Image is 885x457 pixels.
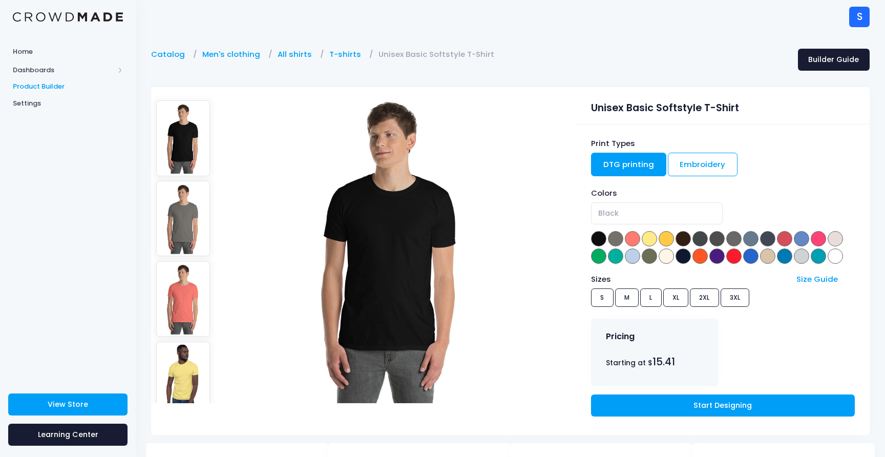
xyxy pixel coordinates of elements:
span: View Store [48,399,88,409]
a: Start Designing [591,394,855,417]
div: S [849,7,870,27]
a: Embroidery [668,153,738,176]
h4: Pricing [606,331,635,342]
span: Learning Center [38,429,98,440]
div: Starting at $ [606,355,703,369]
a: Men's clothing [202,49,265,60]
span: 15.41 [652,355,675,369]
span: Home [13,47,123,57]
span: Black [598,208,619,219]
span: Dashboards [13,65,114,75]
a: View Store [8,393,128,416]
div: Sizes [586,274,791,285]
a: Learning Center [8,424,128,446]
span: Black [591,202,723,224]
span: Settings [13,98,123,109]
a: Size Guide [796,274,838,284]
a: T-shirts [329,49,366,60]
span: Product Builder [13,81,123,92]
div: Unisex Basic Softstyle T-Shirt [591,96,855,116]
a: All shirts [278,49,317,60]
div: Print Types [591,138,855,149]
img: Logo [13,12,123,22]
a: DTG printing [591,153,666,176]
div: Colors [591,188,855,199]
a: Unisex Basic Softstyle T-Shirt [378,49,499,60]
a: Builder Guide [798,49,870,71]
a: Catalog [151,49,190,60]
